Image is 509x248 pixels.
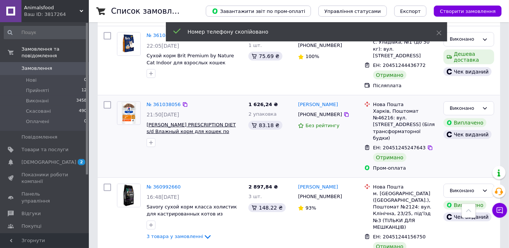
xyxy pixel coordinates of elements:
[305,205,316,211] span: 93%
[147,33,181,38] a: № 361040027
[443,67,492,76] div: Чек виданий
[373,108,438,142] div: Харків, Поштомат №46216: вул. [STREET_ADDRESS] (Біля трансформаторної будки)
[147,194,179,200] span: 16:48[DATE]
[81,87,87,94] span: 12
[443,201,486,210] div: Виплачено
[373,190,438,231] div: м. [GEOGRAPHIC_DATA] ([GEOGRAPHIC_DATA].), Поштомат №2124: вул. Клінічна, 23/25, під'їзд №3 (ТІЛЬ...
[248,52,282,61] div: 75.69 ₴
[305,54,319,59] span: 100%
[117,102,140,125] img: Фото товару
[79,108,87,115] span: 490
[248,203,285,212] div: 148.22 ₴
[248,111,277,117] span: 2 упаковка
[394,6,427,17] button: Експорт
[26,77,37,84] span: Нові
[78,159,85,165] span: 2
[147,184,181,190] a: № 360992660
[21,146,68,153] span: Товари та послуги
[21,159,76,166] span: [DEMOGRAPHIC_DATA]
[117,184,141,207] a: Фото товару
[450,187,479,195] div: Виконано
[147,234,212,239] a: 3 товара у замовленні
[147,102,181,107] a: № 361038056
[443,118,486,127] div: Виплачено
[373,82,438,89] div: Післяплата
[443,213,492,221] div: Чек виданий
[26,98,49,104] span: Виконані
[324,9,381,14] span: Управління статусами
[443,130,492,139] div: Чек виданий
[147,112,179,118] span: 21:50[DATE]
[212,8,305,14] span: Завантажити звіт по пром-оплаті
[248,43,262,48] span: 1 шт.
[21,65,52,72] span: Замовлення
[248,194,262,199] span: 3 шт.
[298,184,338,191] a: [PERSON_NAME]
[21,191,68,204] span: Панель управління
[373,39,438,59] div: с. Уладівка, №1 (до 30 кг): вул. [STREET_ADDRESS]
[297,110,344,119] div: [PHONE_NUMBER]
[248,184,278,190] span: 2 897,84 ₴
[450,35,479,43] div: Виконано
[373,62,426,68] span: ЕН: 20451244436772
[147,234,203,239] span: 3 товара у замовленні
[188,28,418,35] div: Номер телефону скопійовано
[373,71,406,79] div: Отримано
[147,53,241,72] a: Сухой корм Brit Premium by Nature Cat Indoor для взрослых кошек живущих в помещении (курица) 8 кг
[147,204,240,223] a: Savory сухой корм класса холистик для кастрированных котов из свежего мяса ягненка и курицы 8 кг
[24,4,80,11] span: Animalsfood
[248,102,278,107] span: 1 626,24 ₴
[84,118,87,125] span: 0
[147,43,179,49] span: 22:05[DATE]
[400,9,421,14] span: Експорт
[206,6,311,17] button: Завантажити звіт по пром-оплаті
[111,7,186,16] h1: Список замовлень
[373,153,406,162] div: Отримано
[117,184,140,207] img: Фото товару
[117,101,141,125] a: Фото товару
[373,165,438,171] div: Пром-оплата
[373,234,426,239] span: ЕН: 20451244156750
[297,41,344,50] div: [PHONE_NUMBER]
[147,122,236,148] a: [PERSON_NAME] PRESCRIPTION DIET s/d Влажный корм для кошек по уходу за мочевыделительной системой...
[26,118,49,125] span: Оплачені
[84,77,87,84] span: 0
[21,210,41,217] span: Відгуки
[21,171,68,185] span: Показники роботи компанії
[434,6,502,17] button: Створити замовлення
[117,33,140,55] img: Фото товару
[492,203,507,218] button: Чат з покупцем
[373,101,438,108] div: Нова Пошта
[443,50,494,64] div: Дешева доставка
[248,121,282,130] div: 83.18 ₴
[426,8,502,14] a: Створити замовлення
[318,6,387,17] button: Управління статусами
[440,9,496,14] span: Створити замовлення
[298,101,338,108] a: [PERSON_NAME]
[21,134,57,140] span: Повідомлення
[76,98,87,104] span: 3458
[24,11,89,18] div: Ваш ID: 3817264
[4,26,87,39] input: Пошук
[450,105,479,112] div: Виконано
[373,145,426,150] span: ЕН: 20451245247643
[26,108,51,115] span: Скасовані
[305,123,339,128] span: Без рейтингу
[297,192,344,201] div: [PHONE_NUMBER]
[117,32,141,56] a: Фото товару
[26,87,49,94] span: Прийняті
[21,223,41,230] span: Покупці
[21,46,89,59] span: Замовлення та повідомлення
[373,184,438,190] div: Нова Пошта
